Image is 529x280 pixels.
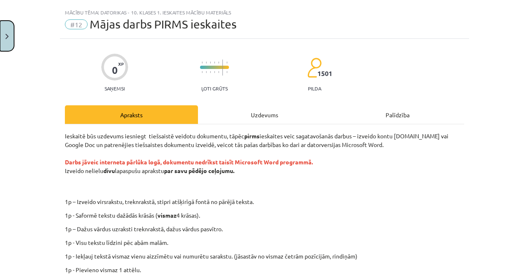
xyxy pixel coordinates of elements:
[214,62,215,64] img: icon-short-line-57e1e144782c952c97e751825c79c345078a6d821885a25fce030b3d8c18986b.svg
[331,105,464,124] div: Palīdzība
[308,85,321,91] p: pilda
[65,105,198,124] div: Apraksts
[65,19,88,29] span: #12
[244,132,260,140] strong: pirms
[218,71,219,73] img: icon-short-line-57e1e144782c952c97e751825c79c345078a6d821885a25fce030b3d8c18986b.svg
[226,71,227,73] img: icon-short-line-57e1e144782c952c97e751825c79c345078a6d821885a25fce030b3d8c18986b.svg
[65,132,464,192] p: Ieskaitē būs uzdevums iesniegt tiešsaistē veidotu dokumentu, tāpēc ieskaites veic sagatavošanās d...
[317,70,332,77] span: 1501
[157,211,176,219] strong: vismaz
[206,71,207,73] img: icon-short-line-57e1e144782c952c97e751825c79c345078a6d821885a25fce030b3d8c18986b.svg
[5,34,9,39] img: icon-close-lesson-0947bae3869378f0d4975bcd49f059093ad1ed9edebbc8119c70593378902aed.svg
[201,85,228,91] p: Ļoti grūts
[65,266,464,274] p: 1p - Pievieno vismaz 1 attēlu.
[65,252,464,261] p: 1p - Iekļauj tekstā vismaz vienu aizzīmētu vai numurētu sarakstu. (jāsastāv no vismaz četrām pozī...
[164,167,234,174] strong: par savu pēdējo ceļojumu.
[101,85,128,91] p: Saņemsi
[210,71,211,73] img: icon-short-line-57e1e144782c952c97e751825c79c345078a6d821885a25fce030b3d8c18986b.svg
[226,62,227,64] img: icon-short-line-57e1e144782c952c97e751825c79c345078a6d821885a25fce030b3d8c18986b.svg
[103,167,115,174] strong: divu
[65,158,313,166] strong: Darbs jāveic interneta pārlūka logā, dokumentu nedrīkst taisīt Microsoft Word programmā.
[307,57,322,78] img: students-c634bb4e5e11cddfef0936a35e636f08e4e9abd3cc4e673bd6f9a4125e45ecb1.svg
[112,197,472,206] p: 1p – Izveido virsrakstu, treknrakstā, stipri atšķirīgā fontā no pārējā teksta.
[65,238,464,247] p: 1p - Visu tekstu līdzini pēc abām malām.
[210,62,211,64] img: icon-short-line-57e1e144782c952c97e751825c79c345078a6d821885a25fce030b3d8c18986b.svg
[218,62,219,64] img: icon-short-line-57e1e144782c952c97e751825c79c345078a6d821885a25fce030b3d8c18986b.svg
[206,62,207,64] img: icon-short-line-57e1e144782c952c97e751825c79c345078a6d821885a25fce030b3d8c18986b.svg
[65,211,464,220] p: 1p - Saformē tekstu dažādās krāsās ( 4 krāsas).
[198,105,331,124] div: Uzdevums
[222,59,223,76] img: icon-long-line-d9ea69661e0d244f92f715978eff75569469978d946b2353a9bb055b3ed8787d.svg
[118,62,124,66] span: XP
[90,17,236,31] span: Mājas darbs PIRMS ieskaites
[65,225,464,233] p: 1p – Dažus vārdus uzraksti treknrakstā, dažus vārdus pasvītro.
[214,71,215,73] img: icon-short-line-57e1e144782c952c97e751825c79c345078a6d821885a25fce030b3d8c18986b.svg
[112,64,118,76] div: 0
[65,9,464,15] div: Mācību tēma: Datorikas - 10. klases 1. ieskaites mācību materiāls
